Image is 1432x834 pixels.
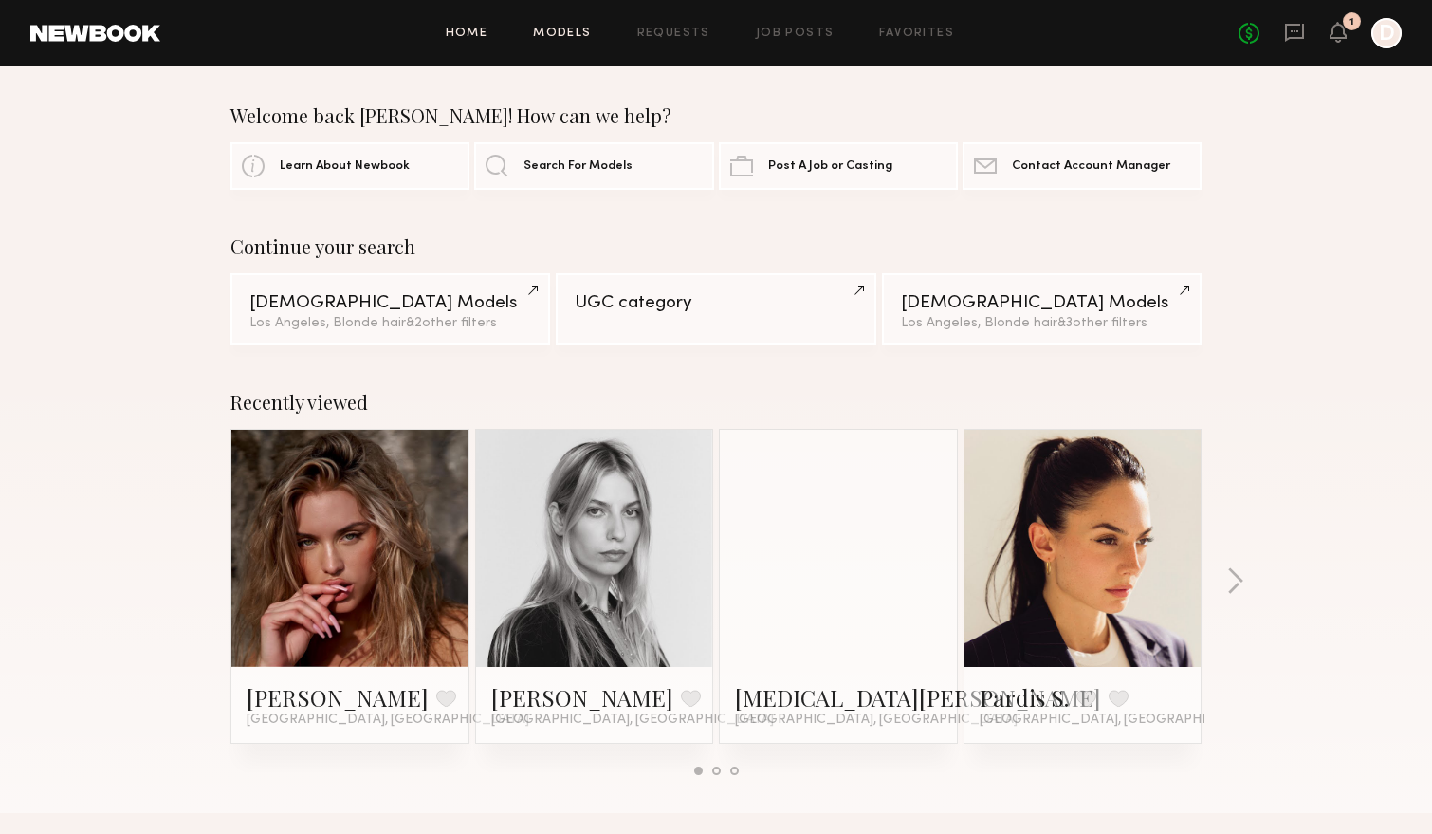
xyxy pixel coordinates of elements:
[491,713,774,728] span: [GEOGRAPHIC_DATA], [GEOGRAPHIC_DATA]
[491,682,673,713] a: [PERSON_NAME]
[230,235,1202,258] div: Continue your search
[474,142,713,190] a: Search For Models
[637,28,710,40] a: Requests
[756,28,835,40] a: Job Posts
[735,682,1101,713] a: [MEDICAL_DATA][PERSON_NAME]
[963,142,1202,190] a: Contact Account Manager
[247,713,529,728] span: [GEOGRAPHIC_DATA], [GEOGRAPHIC_DATA]
[523,160,633,173] span: Search For Models
[1057,317,1147,329] span: & 3 other filter s
[735,713,1018,728] span: [GEOGRAPHIC_DATA], [GEOGRAPHIC_DATA]
[901,317,1183,330] div: Los Angeles, Blonde hair
[446,28,488,40] a: Home
[556,273,875,345] a: UGC category
[980,682,1069,713] a: Pardis S.
[768,160,892,173] span: Post A Job or Casting
[719,142,958,190] a: Post A Job or Casting
[1371,18,1402,48] a: D
[230,391,1202,414] div: Recently viewed
[230,273,550,345] a: [DEMOGRAPHIC_DATA] ModelsLos Angeles, Blonde hair&2other filters
[249,294,531,312] div: [DEMOGRAPHIC_DATA] Models
[230,104,1202,127] div: Welcome back [PERSON_NAME]! How can we help?
[280,160,410,173] span: Learn About Newbook
[1349,17,1354,28] div: 1
[406,317,497,329] span: & 2 other filter s
[230,142,469,190] a: Learn About Newbook
[882,273,1202,345] a: [DEMOGRAPHIC_DATA] ModelsLos Angeles, Blonde hair&3other filters
[1012,160,1170,173] span: Contact Account Manager
[575,294,856,312] div: UGC category
[879,28,954,40] a: Favorites
[533,28,591,40] a: Models
[980,713,1262,728] span: [GEOGRAPHIC_DATA], [GEOGRAPHIC_DATA]
[901,294,1183,312] div: [DEMOGRAPHIC_DATA] Models
[247,682,429,713] a: [PERSON_NAME]
[249,317,531,330] div: Los Angeles, Blonde hair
